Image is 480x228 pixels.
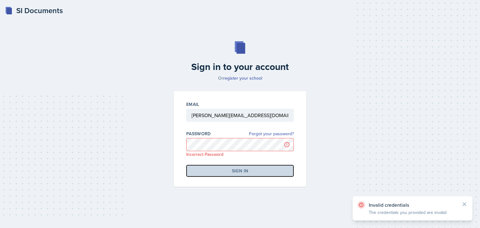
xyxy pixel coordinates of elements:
[369,202,456,208] p: Invalid credentials
[369,209,456,216] p: The credentials you provided are invalid
[170,75,310,81] p: Or
[223,75,262,81] a: register your school
[249,131,294,137] a: Forgot your password?
[170,61,310,72] h2: Sign in to your account
[186,101,199,107] label: Email
[186,109,294,122] input: Email
[186,151,294,157] p: Incorrect Password
[232,168,248,174] div: Sign in
[5,5,63,16] a: SI Documents
[186,131,211,137] label: Password
[186,165,294,177] button: Sign in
